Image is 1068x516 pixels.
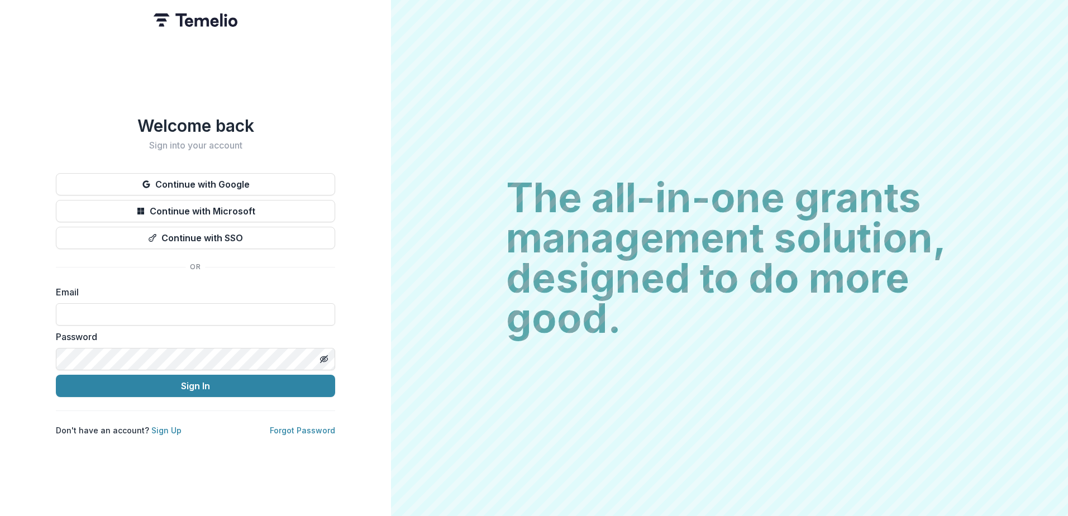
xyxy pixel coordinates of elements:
img: Temelio [154,13,237,27]
a: Forgot Password [270,426,335,435]
button: Continue with Microsoft [56,200,335,222]
button: Toggle password visibility [315,350,333,368]
h1: Welcome back [56,116,335,136]
button: Continue with Google [56,173,335,195]
label: Email [56,285,328,299]
label: Password [56,330,328,343]
h2: Sign into your account [56,140,335,151]
button: Sign In [56,375,335,397]
a: Sign Up [151,426,182,435]
button: Continue with SSO [56,227,335,249]
p: Don't have an account? [56,424,182,436]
